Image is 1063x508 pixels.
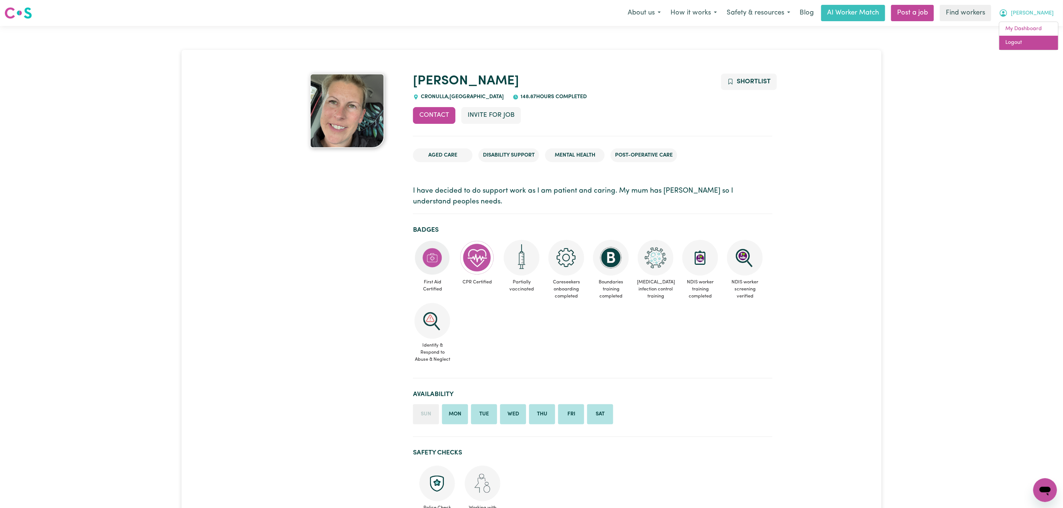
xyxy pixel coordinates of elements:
button: Safety & resources [722,5,795,21]
li: Post-operative care [611,148,677,163]
img: Care and support worker has received 1 dose of the COVID-19 vaccine [504,240,539,276]
span: CPR Certified [458,276,496,289]
button: Contact [413,107,455,123]
li: Available on Thursday [529,404,555,424]
img: CS Academy: Introduction to NDIS Worker Training course completed [682,240,718,276]
p: I have decided to do support work as I am patient and caring. My mum has [PERSON_NAME] so I under... [413,186,772,208]
h2: Badges [413,226,772,234]
button: Invite for Job [461,107,521,123]
span: First Aid Certified [413,276,452,296]
li: Available on Monday [442,404,468,424]
span: NDIS worker training completed [681,276,720,303]
img: CS Academy: Boundaries in care and support work course completed [593,240,629,276]
h2: Availability [413,390,772,398]
span: Shortlist [737,78,771,85]
img: Police check [419,466,455,501]
li: Available on Saturday [587,404,613,424]
span: [MEDICAL_DATA] infection control training [636,276,675,303]
li: Available on Wednesday [500,404,526,424]
button: Add to shortlist [721,74,777,90]
a: My Dashboard [999,22,1058,36]
span: [PERSON_NAME] [1011,9,1054,17]
li: Available on Tuesday [471,404,497,424]
span: Identify & Respond to Abuse & Neglect [413,339,452,366]
div: My Account [999,22,1059,50]
button: About us [623,5,666,21]
span: CRONULLA , [GEOGRAPHIC_DATA] [419,94,504,100]
img: NDIS Worker Screening Verified [727,240,763,276]
button: My Account [994,5,1059,21]
li: Available on Friday [558,404,584,424]
img: CS Academy: Identify & Respond to Abuse & Neglect in Aged & Disability course completed [414,303,450,339]
a: Logout [999,36,1058,50]
h2: Safety Checks [413,449,772,457]
a: Careseekers logo [4,4,32,22]
span: NDIS worker screening verified [726,276,764,303]
img: Care and support worker has completed CPR Certification [459,240,495,276]
li: Unavailable on Sunday [413,404,439,424]
a: AI Worker Match [821,5,885,21]
li: Disability Support [478,148,539,163]
a: Michelle's profile picture' [290,74,404,148]
span: 148.87 hours completed [519,94,587,100]
img: Careseekers logo [4,6,32,20]
a: [PERSON_NAME] [413,75,519,88]
li: Mental Health [545,148,605,163]
span: Careseekers onboarding completed [547,276,586,303]
li: Aged Care [413,148,473,163]
img: Michelle [310,74,384,148]
img: Care and support worker has completed First Aid Certification [414,240,450,276]
a: Find workers [940,5,991,21]
a: Post a job [891,5,934,21]
span: Boundaries training completed [592,276,630,303]
span: Partially vaccinated [502,276,541,296]
img: CS Academy: COVID-19 Infection Control Training course completed [638,240,673,276]
a: Blog [795,5,818,21]
iframe: Button to launch messaging window, conversation in progress [1033,478,1057,502]
img: CS Academy: Careseekers Onboarding course completed [548,240,584,276]
button: How it works [666,5,722,21]
img: Working with children check [465,466,500,501]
